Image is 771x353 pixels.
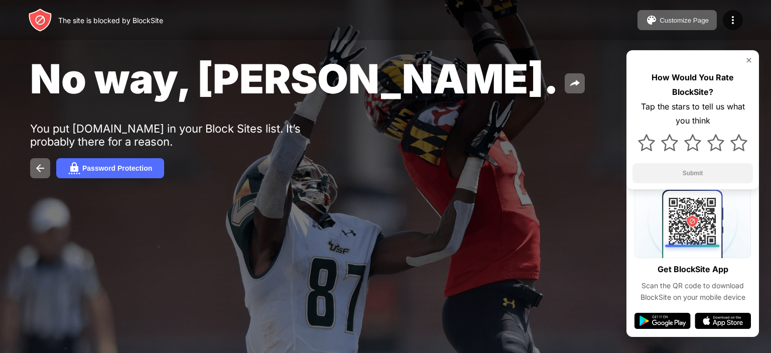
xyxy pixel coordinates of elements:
img: star.svg [684,134,701,151]
img: password.svg [68,162,80,174]
div: You put [DOMAIN_NAME] in your Block Sites list. It’s probably there for a reason. [30,122,340,148]
img: star.svg [730,134,747,151]
img: star.svg [638,134,655,151]
div: Tap the stars to tell us what you think [632,99,753,129]
img: app-store.svg [695,313,751,329]
div: The site is blocked by BlockSite [58,16,163,25]
button: Customize Page [637,10,717,30]
img: share.svg [569,77,581,89]
img: google-play.svg [634,313,691,329]
button: Password Protection [56,158,164,178]
img: back.svg [34,162,46,174]
img: menu-icon.svg [727,14,739,26]
img: header-logo.svg [28,8,52,32]
span: No way, [PERSON_NAME]. [30,54,559,103]
div: Scan the QR code to download BlockSite on your mobile device [634,280,751,303]
div: Customize Page [660,17,709,24]
img: star.svg [707,134,724,151]
div: Get BlockSite App [658,262,728,277]
img: rate-us-close.svg [745,56,753,64]
button: Submit [632,163,753,183]
img: star.svg [661,134,678,151]
img: pallet.svg [646,14,658,26]
div: How Would You Rate BlockSite? [632,70,753,99]
div: Password Protection [82,164,152,172]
